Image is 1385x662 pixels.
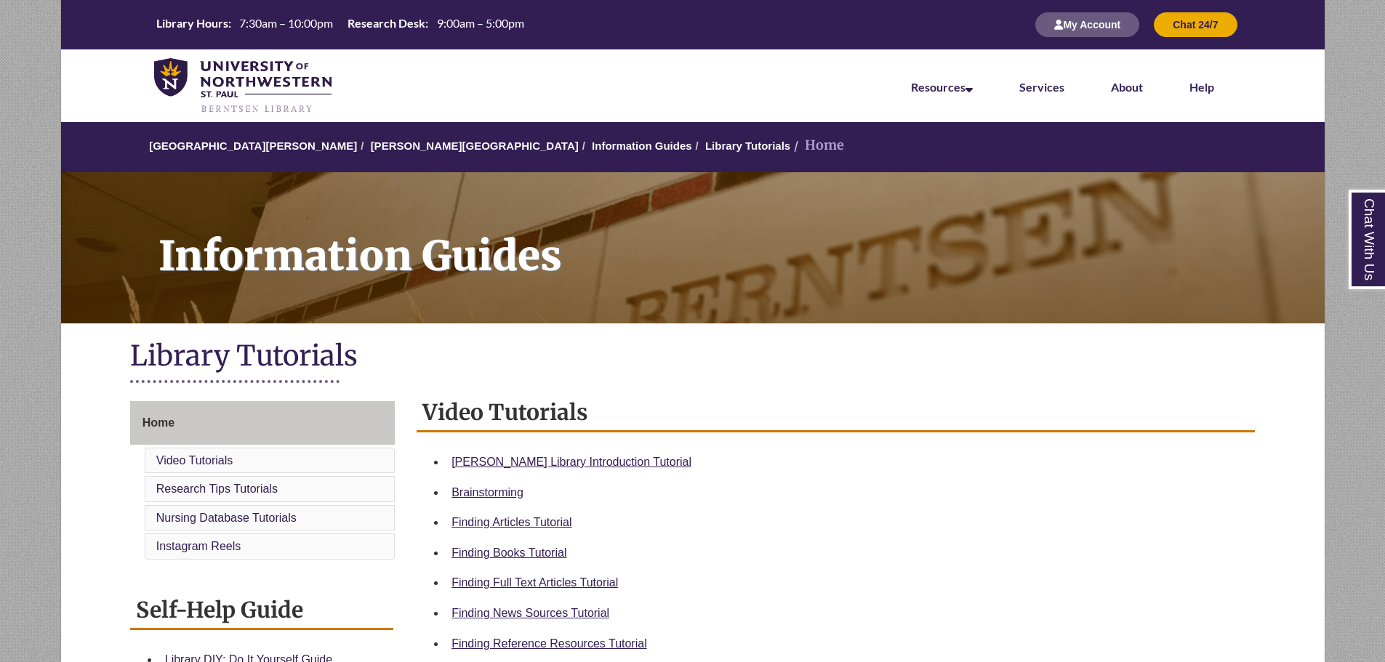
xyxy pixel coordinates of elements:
[1111,80,1143,94] a: About
[1035,18,1139,31] a: My Account
[1035,12,1139,37] button: My Account
[130,401,395,445] a: Home
[154,58,332,115] img: UNWSP Library Logo
[451,456,691,468] a: [PERSON_NAME] Library Introduction Tutorial
[705,140,790,152] a: Library Tutorials
[451,516,571,528] a: Finding Articles Tutorial
[149,140,357,152] a: [GEOGRAPHIC_DATA][PERSON_NAME]
[342,15,430,31] th: Research Desk:
[156,512,297,524] a: Nursing Database Tutorials
[156,454,233,467] a: Video Tutorials
[1189,80,1214,94] a: Help
[1154,12,1237,37] button: Chat 24/7
[142,172,1325,304] h1: Information Guides
[371,140,579,152] a: [PERSON_NAME][GEOGRAPHIC_DATA]
[130,592,393,630] h2: Self-Help Guide
[150,15,233,31] th: Library Hours:
[911,80,973,94] a: Resources
[150,15,530,35] a: Hours Today
[239,16,333,30] span: 7:30am – 10:00pm
[130,338,1256,376] h1: Library Tutorials
[417,394,1255,432] h2: Video Tutorials
[130,401,395,562] div: Guide Page Menu
[451,546,566,559] a: Finding Books Tutorial
[156,483,278,495] a: Research Tips Tutorials
[451,486,523,498] a: Brainstorming
[592,140,692,152] a: Information Guides
[61,172,1325,323] a: Information Guides
[451,637,647,650] a: Finding Reference Resources Tutorial
[1154,18,1237,31] a: Chat 24/7
[790,135,844,156] li: Home
[437,16,524,30] span: 9:00am – 5:00pm
[1019,80,1064,94] a: Services
[150,15,530,33] table: Hours Today
[156,540,241,552] a: Instagram Reels
[142,416,174,429] span: Home
[451,576,618,589] a: Finding Full Text Articles Tutorial
[451,607,609,619] a: Finding News Sources Tutorial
